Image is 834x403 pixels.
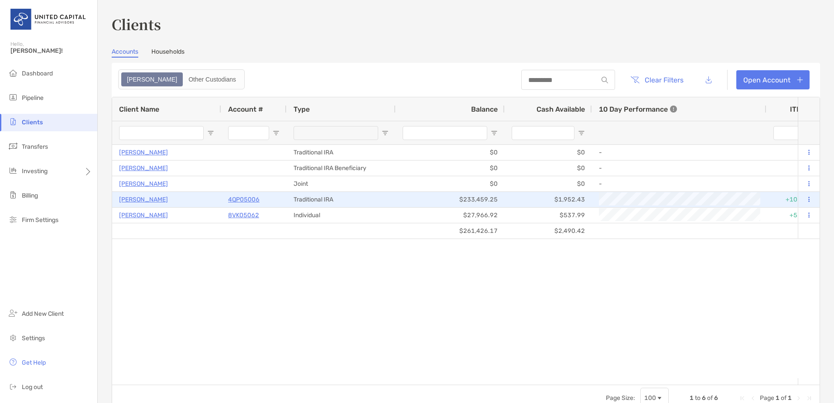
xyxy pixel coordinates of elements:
div: $1,952.43 [505,192,592,207]
span: Get Help [22,359,46,366]
span: Clients [22,119,43,126]
div: - [599,177,759,191]
input: Cash Available Filter Input [512,126,574,140]
span: Transfers [22,143,48,150]
div: $537.99 [505,208,592,223]
span: [PERSON_NAME]! [10,47,92,55]
div: - [599,145,759,160]
div: Traditional IRA [287,192,396,207]
span: Log out [22,383,43,391]
div: Individual [287,208,396,223]
img: input icon [602,77,608,83]
img: settings icon [8,332,18,343]
img: logout icon [8,381,18,392]
img: clients icon [8,116,18,127]
div: $261,426.17 [396,223,505,239]
div: 10 Day Performance [599,97,677,121]
a: 8VK05062 [228,210,259,221]
img: transfers icon [8,141,18,151]
img: get-help icon [8,357,18,367]
div: $27,966.92 [396,208,505,223]
a: 4QP05006 [228,194,260,205]
div: $0 [505,161,592,176]
img: pipeline icon [8,92,18,102]
input: Account # Filter Input [228,126,269,140]
h3: Clients [112,14,820,34]
img: United Capital Logo [10,3,87,35]
span: Type [294,105,310,113]
div: $0 [505,176,592,191]
div: - [599,161,759,175]
div: Traditional IRA [287,145,396,160]
a: Open Account [736,70,810,89]
img: firm-settings icon [8,214,18,225]
a: [PERSON_NAME] [119,178,168,189]
span: 6 [714,394,718,402]
div: +5.85% [766,208,819,223]
span: Billing [22,192,38,199]
div: $0 [396,161,505,176]
span: Dashboard [22,70,53,77]
span: Client Name [119,105,159,113]
span: Firm Settings [22,216,58,224]
div: Page Size: [606,394,635,402]
span: 6 [702,394,706,402]
button: Open Filter Menu [578,130,585,137]
span: Add New Client [22,310,64,318]
span: of [781,394,786,402]
div: Next Page [795,395,802,402]
span: Settings [22,335,45,342]
a: Households [151,48,185,58]
a: Accounts [112,48,138,58]
input: Balance Filter Input [403,126,487,140]
a: [PERSON_NAME] [119,194,168,205]
div: $0 [505,145,592,160]
span: of [707,394,713,402]
span: Page [760,394,774,402]
span: Balance [471,105,498,113]
img: investing icon [8,165,18,176]
div: 0% [766,161,819,176]
input: ITD Filter Input [773,126,801,140]
div: $0 [396,145,505,160]
button: Open Filter Menu [207,130,214,137]
a: [PERSON_NAME] [119,147,168,158]
div: 100 [644,394,656,402]
div: Joint [287,176,396,191]
span: Account # [228,105,263,113]
span: Investing [22,167,48,175]
button: Open Filter Menu [382,130,389,137]
span: to [695,394,701,402]
img: dashboard icon [8,68,18,78]
span: 1 [690,394,694,402]
div: Traditional IRA Beneficiary [287,161,396,176]
span: Pipeline [22,94,44,102]
span: 1 [788,394,792,402]
div: Last Page [806,395,813,402]
span: 1 [776,394,779,402]
div: 0% [766,145,819,160]
div: 0% [766,176,819,191]
input: Client Name Filter Input [119,126,204,140]
div: Other Custodians [184,73,241,85]
span: Cash Available [537,105,585,113]
div: $0 [396,176,505,191]
div: +10.72% [766,192,819,207]
a: [PERSON_NAME] [119,163,168,174]
button: Clear Filters [624,70,690,89]
a: [PERSON_NAME] [119,210,168,221]
button: Open Filter Menu [273,130,280,137]
img: add_new_client icon [8,308,18,318]
img: billing icon [8,190,18,200]
div: segmented control [118,69,245,89]
div: Previous Page [749,395,756,402]
button: Open Filter Menu [491,130,498,137]
div: First Page [739,395,746,402]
